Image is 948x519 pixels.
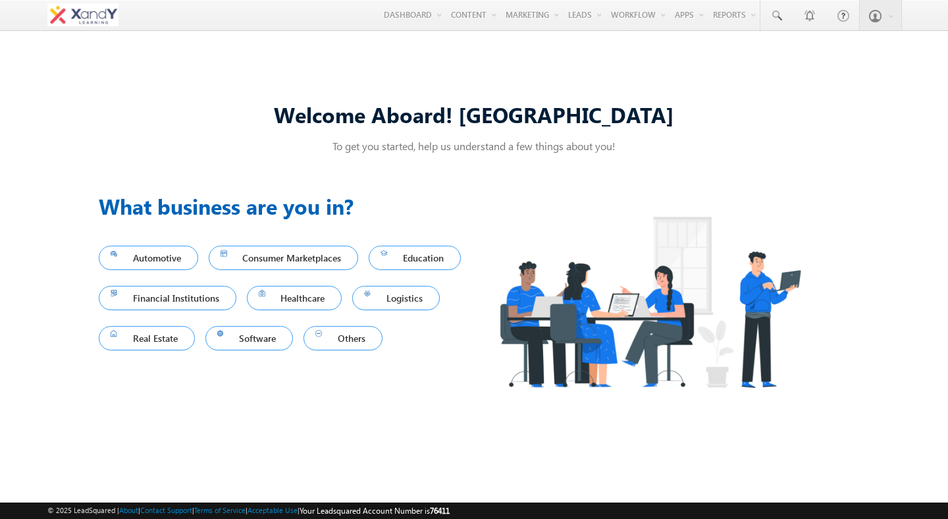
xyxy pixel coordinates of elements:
span: Software [217,329,282,347]
span: Your Leadsquared Account Number is [300,506,450,516]
span: Education [381,249,449,267]
h3: What business are you in? [99,190,474,222]
a: About [119,506,138,514]
p: To get you started, help us understand a few things about you! [99,139,849,153]
span: Consumer Marketplaces [221,249,347,267]
a: Contact Support [140,506,192,514]
div: Welcome Aboard! [GEOGRAPHIC_DATA] [99,100,849,128]
img: Industry.png [474,190,826,414]
span: © 2025 LeadSquared | | | | | [47,505,450,517]
span: Healthcare [259,289,330,307]
span: Logistics [364,289,428,307]
span: Financial Institutions [111,289,224,307]
span: Real Estate [111,329,183,347]
span: Automotive [111,249,186,267]
img: Custom Logo [47,3,118,26]
a: Terms of Service [194,506,246,514]
span: Others [315,329,371,347]
a: Acceptable Use [248,506,298,514]
span: 76411 [430,506,450,516]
